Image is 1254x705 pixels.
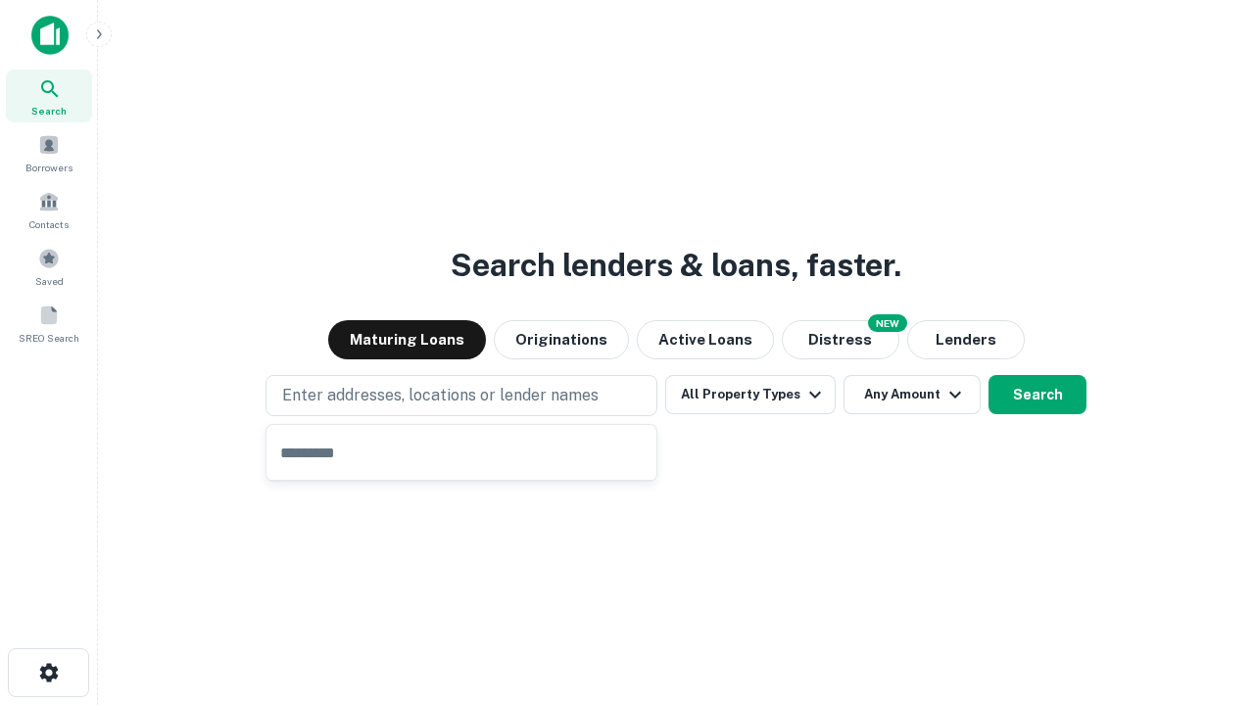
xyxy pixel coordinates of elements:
span: Saved [35,273,64,289]
button: Search [989,375,1086,414]
span: Search [31,103,67,118]
a: Search [6,70,92,122]
span: Borrowers [25,160,72,175]
a: Saved [6,240,92,293]
p: Enter addresses, locations or lender names [282,384,599,407]
button: All Property Types [665,375,836,414]
button: Maturing Loans [328,320,486,359]
a: Borrowers [6,126,92,179]
button: Search distressed loans with lien and other non-mortgage details. [782,320,899,359]
a: SREO Search [6,297,92,350]
img: capitalize-icon.png [31,16,69,55]
button: Any Amount [844,375,981,414]
h3: Search lenders & loans, faster. [451,242,901,289]
div: NEW [868,314,907,332]
button: Lenders [907,320,1025,359]
a: Contacts [6,183,92,236]
button: Originations [494,320,629,359]
span: Contacts [29,216,69,232]
iframe: Chat Widget [1156,548,1254,642]
button: Active Loans [637,320,774,359]
button: Enter addresses, locations or lender names [265,375,657,416]
span: SREO Search [19,330,79,346]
